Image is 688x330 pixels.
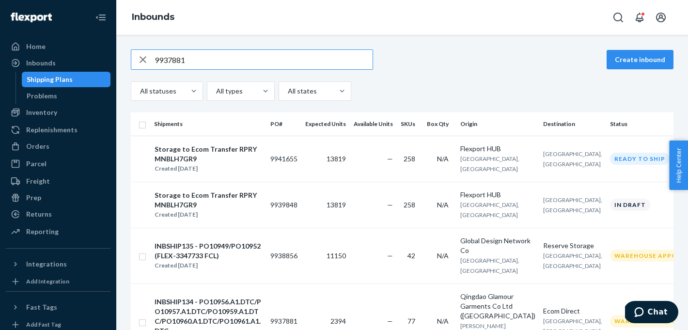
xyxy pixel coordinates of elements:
[6,39,110,54] a: Home
[155,50,373,69] input: Search inbounds by name, destination, msku...
[26,42,46,51] div: Home
[456,112,539,136] th: Origin
[26,58,56,68] div: Inbounds
[460,155,519,173] span: [GEOGRAPHIC_DATA], [GEOGRAPHIC_DATA]
[437,251,449,260] span: N/A
[6,299,110,315] button: Fast Tags
[404,201,415,209] span: 258
[539,112,606,136] th: Destination
[6,206,110,222] a: Returns
[155,164,262,173] div: Created [DATE]
[407,317,415,325] span: 77
[27,75,73,84] div: Shipping Plans
[22,72,111,87] a: Shipping Plans
[6,276,110,287] a: Add Integration
[266,182,301,228] td: 9939848
[327,155,346,163] span: 13819
[266,228,301,283] td: 9938856
[387,155,393,163] span: —
[26,277,69,285] div: Add Integration
[330,317,346,325] span: 2394
[460,236,535,255] div: Global Design Network Co
[22,88,111,104] a: Problems
[301,112,350,136] th: Expected Units
[669,141,688,190] button: Help Center
[460,257,519,274] span: [GEOGRAPHIC_DATA], [GEOGRAPHIC_DATA]
[607,50,673,69] button: Create inbound
[6,122,110,138] a: Replenishments
[155,210,262,220] div: Created [DATE]
[543,196,602,214] span: [GEOGRAPHIC_DATA], [GEOGRAPHIC_DATA]
[610,199,650,211] div: In draft
[266,112,301,136] th: PO#
[26,108,57,117] div: Inventory
[6,55,110,71] a: Inbounds
[437,317,449,325] span: N/A
[397,112,423,136] th: SKUs
[543,252,602,269] span: [GEOGRAPHIC_DATA], [GEOGRAPHIC_DATA]
[124,3,182,31] ol: breadcrumbs
[460,201,519,219] span: [GEOGRAPHIC_DATA], [GEOGRAPHIC_DATA]
[387,251,393,260] span: —
[651,8,671,27] button: Open account menu
[327,251,346,260] span: 11150
[437,201,449,209] span: N/A
[266,136,301,182] td: 9941655
[423,112,456,136] th: Box Qty
[91,8,110,27] button: Close Navigation
[610,153,670,165] div: Ready to ship
[287,86,288,96] input: All states
[407,251,415,260] span: 42
[6,105,110,120] a: Inventory
[327,201,346,209] span: 13819
[26,302,57,312] div: Fast Tags
[26,176,50,186] div: Freight
[609,8,628,27] button: Open Search Box
[26,259,67,269] div: Integrations
[26,320,61,329] div: Add Fast Tag
[155,190,262,210] div: Storage to Ecom Transfer RPRYMNBLH7GR9
[6,224,110,239] a: Reporting
[437,155,449,163] span: N/A
[460,292,535,321] div: Qingdao Glamour Garments Co Ltd ([GEOGRAPHIC_DATA])
[27,91,57,101] div: Problems
[6,156,110,172] a: Parcel
[387,201,393,209] span: —
[155,144,262,164] div: Storage to Ecom Transfer RPRYMNBLH7GR9
[26,159,47,169] div: Parcel
[150,112,266,136] th: Shipments
[26,209,52,219] div: Returns
[6,190,110,205] a: Prep
[26,193,41,203] div: Prep
[155,261,262,270] div: Created [DATE]
[350,112,397,136] th: Available Units
[26,141,49,151] div: Orders
[132,12,174,22] a: Inbounds
[26,125,78,135] div: Replenishments
[26,227,59,236] div: Reporting
[11,13,52,22] img: Flexport logo
[215,86,216,96] input: All types
[625,301,678,325] iframe: Opens a widget where you can chat to one of our agents
[630,8,649,27] button: Open notifications
[387,317,393,325] span: —
[543,306,602,316] div: Ecom Direct
[155,241,262,261] div: INBSHIP135 - PO10949/PO10952 (FLEX-3347733 FCL)
[6,256,110,272] button: Integrations
[6,173,110,189] a: Freight
[543,150,602,168] span: [GEOGRAPHIC_DATA], [GEOGRAPHIC_DATA]
[6,139,110,154] a: Orders
[543,241,602,251] div: Reserve Storage
[139,86,140,96] input: All statuses
[460,144,535,154] div: Flexport HUB
[404,155,415,163] span: 258
[460,190,535,200] div: Flexport HUB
